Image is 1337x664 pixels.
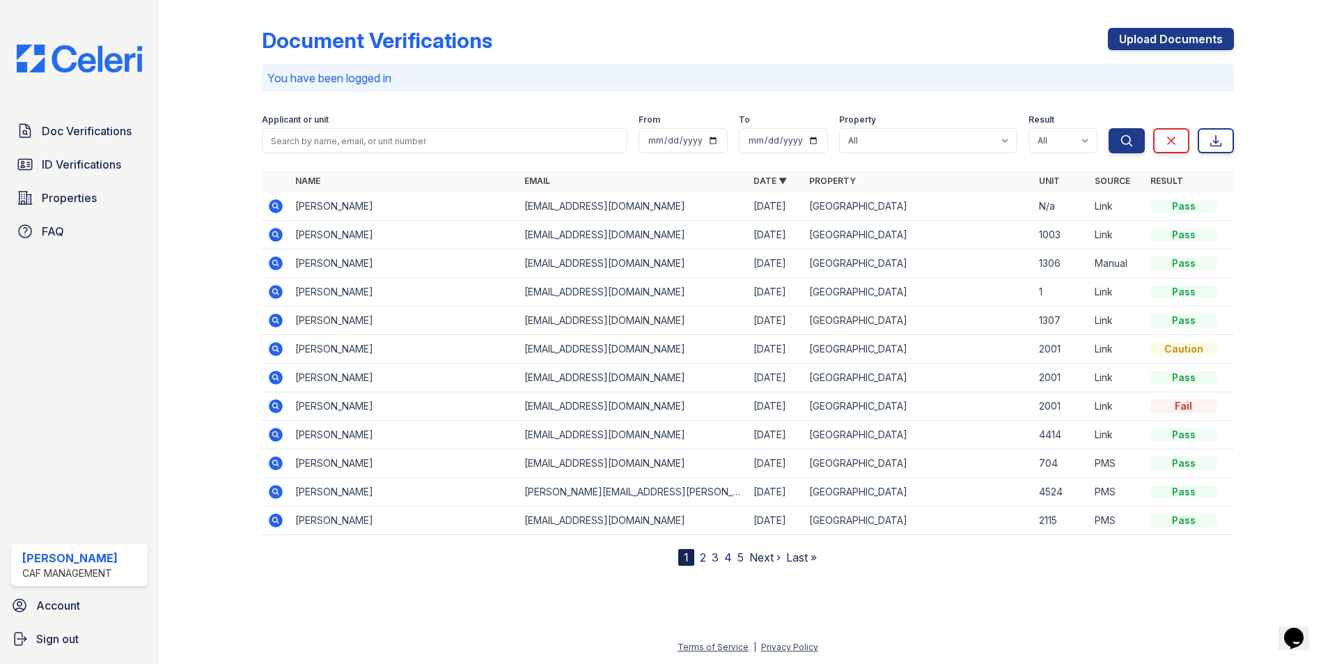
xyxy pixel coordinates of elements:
td: [DATE] [748,249,804,278]
label: To [739,114,750,125]
a: Account [6,592,153,619]
td: [PERSON_NAME] [290,307,519,335]
td: [EMAIL_ADDRESS][DOMAIN_NAME] [519,221,748,249]
td: Link [1089,335,1145,364]
a: Unit [1039,176,1060,186]
a: Privacy Policy [761,642,818,652]
a: Doc Verifications [11,117,148,145]
a: Result [1150,176,1183,186]
td: [DATE] [748,335,804,364]
span: Account [36,597,80,614]
td: 2001 [1033,335,1089,364]
td: [PERSON_NAME] [290,221,519,249]
a: Date ▼ [753,176,787,186]
div: Caution [1150,342,1217,356]
a: Properties [11,184,148,212]
a: 5 [737,550,744,564]
a: ID Verifications [11,150,148,178]
td: [EMAIL_ADDRESS][DOMAIN_NAME] [519,364,748,392]
td: [DATE] [748,392,804,421]
a: Terms of Service [678,642,749,652]
td: [GEOGRAPHIC_DATA] [804,364,1033,392]
div: [PERSON_NAME] [22,550,118,566]
td: Link [1089,192,1145,221]
a: Property [809,176,856,186]
a: Last » [786,550,817,564]
td: [DATE] [748,307,804,335]
td: [PERSON_NAME] [290,478,519,507]
a: Email [524,176,550,186]
td: Link [1089,307,1145,335]
div: Pass [1150,285,1217,299]
td: [GEOGRAPHIC_DATA] [804,249,1033,278]
td: [PERSON_NAME] [290,392,519,421]
div: Pass [1150,228,1217,242]
input: Search by name, email, or unit number [262,128,627,153]
label: Property [839,114,876,125]
td: [DATE] [748,449,804,478]
a: Name [295,176,320,186]
td: 4524 [1033,478,1089,507]
td: [PERSON_NAME] [290,421,519,449]
span: FAQ [42,223,64,240]
td: N/a [1033,192,1089,221]
div: | [753,642,756,652]
td: [GEOGRAPHIC_DATA] [804,507,1033,535]
td: [DATE] [748,421,804,449]
td: [GEOGRAPHIC_DATA] [804,478,1033,507]
span: Properties [42,190,97,206]
td: [PERSON_NAME] [290,335,519,364]
div: Pass [1150,514,1217,527]
a: FAQ [11,217,148,245]
span: ID Verifications [42,156,121,173]
td: PMS [1089,507,1145,535]
td: [DATE] [748,364,804,392]
a: Sign out [6,625,153,653]
td: [PERSON_NAME] [290,449,519,478]
td: [DATE] [748,478,804,507]
label: Result [1029,114,1054,125]
td: 4414 [1033,421,1089,449]
span: Doc Verifications [42,123,132,139]
a: Upload Documents [1108,28,1234,50]
td: Link [1089,392,1145,421]
iframe: chat widget [1279,608,1323,650]
td: [GEOGRAPHIC_DATA] [804,278,1033,307]
div: 1 [678,549,694,566]
td: [DATE] [748,192,804,221]
td: Manual [1089,249,1145,278]
div: Pass [1150,371,1217,385]
td: [EMAIL_ADDRESS][DOMAIN_NAME] [519,449,748,478]
td: 1003 [1033,221,1089,249]
td: [DATE] [748,221,804,249]
td: [EMAIL_ADDRESS][DOMAIN_NAME] [519,249,748,278]
label: From [639,114,660,125]
td: 2115 [1033,507,1089,535]
a: Next › [749,550,781,564]
td: 1306 [1033,249,1089,278]
a: Source [1095,176,1130,186]
td: [PERSON_NAME] [290,278,519,307]
td: [GEOGRAPHIC_DATA] [804,192,1033,221]
div: Pass [1150,428,1217,442]
img: CE_Logo_Blue-a8612792a0a2168367f1c8372b55b34899dd931a85d93a1a3d3e32e68fde9ad4.png [6,45,153,72]
td: Link [1089,364,1145,392]
label: Applicant or unit [262,114,329,125]
td: [GEOGRAPHIC_DATA] [804,392,1033,421]
a: 2 [700,550,706,564]
div: Fail [1150,399,1217,413]
span: Sign out [36,631,79,647]
div: Document Verifications [262,28,492,53]
td: [EMAIL_ADDRESS][DOMAIN_NAME] [519,278,748,307]
td: PMS [1089,478,1145,507]
td: [PERSON_NAME] [290,364,519,392]
div: CAF Management [22,566,118,580]
td: [GEOGRAPHIC_DATA] [804,421,1033,449]
td: [PERSON_NAME] [290,192,519,221]
td: [DATE] [748,507,804,535]
a: 4 [724,550,732,564]
td: 2001 [1033,364,1089,392]
div: Pass [1150,256,1217,270]
td: [EMAIL_ADDRESS][DOMAIN_NAME] [519,307,748,335]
